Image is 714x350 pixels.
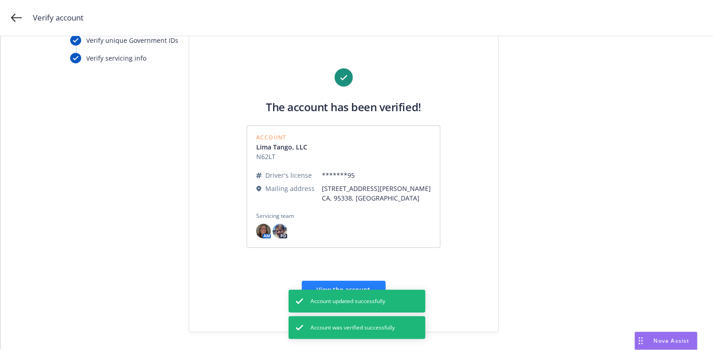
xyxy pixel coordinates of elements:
[273,224,287,238] img: photo
[635,332,698,350] button: Nova Assist
[247,99,440,114] h1: The account has been verified!
[302,281,386,299] button: View the account
[33,12,83,24] span: Verify account
[654,337,690,345] span: Nova Assist
[310,324,395,332] span: Account was verified successfully
[87,53,147,63] div: Verify servicing info
[265,170,312,180] span: Driver's license
[317,285,371,294] span: View the account
[256,142,315,152] a: Lima Tango, LLC
[635,332,647,350] div: Drag to move
[256,212,431,220] span: Servicing team
[322,193,431,203] span: CA, 95338, [GEOGRAPHIC_DATA]
[265,184,315,193] span: Mailing address
[87,36,179,45] div: Verify unique Government IDs
[310,297,385,305] span: Account updated successfully
[256,135,315,140] span: Account
[322,184,431,193] span: [STREET_ADDRESS][PERSON_NAME]
[256,152,315,161] span: N62LT
[256,224,271,238] img: photo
